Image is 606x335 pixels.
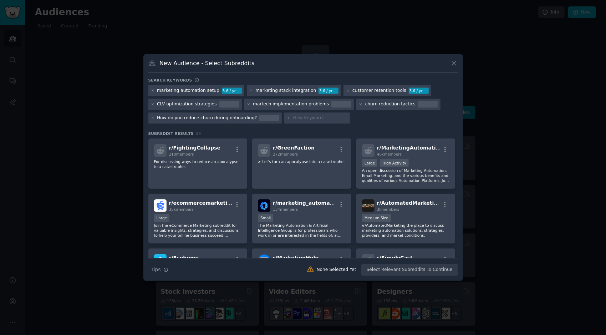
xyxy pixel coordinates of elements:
div: martech implementation problems [253,101,329,108]
div: Large [154,214,170,222]
img: Esphome [154,254,167,267]
div: marketing stack integration [255,88,316,94]
span: r/ SimplyCast [377,255,413,261]
p: Join the eCommerce Marketing subreddit for valuable insights, strategies, and discussions to help... [154,223,242,238]
span: r/ marketing_automation [273,200,341,206]
span: Subreddit Results [148,131,194,136]
span: r/ AutomatedMarketing [377,200,441,206]
h3: New Audience - Select Subreddits [159,59,254,67]
div: marketing automation setup [157,88,219,94]
input: New Keyword [293,115,347,121]
span: r/ ecommercemarketing [169,200,235,206]
div: 3.6 / yr [409,88,429,94]
span: r/ Esphome [169,255,199,261]
div: Large [362,159,378,167]
span: 35k members [169,207,194,211]
div: customer retention tools [352,88,406,94]
span: 59 [196,131,201,136]
h3: Search keywords [148,78,192,83]
span: 3k members [377,207,399,211]
img: ecommercemarketing [154,199,167,212]
span: 218 members [169,152,194,156]
span: r/ MarketingHelp [273,255,319,261]
div: Medium Size [362,214,391,222]
span: r/ FightingCollapse [169,145,221,151]
div: How do you reduce churn during onboarding? [157,115,257,121]
span: r/ GreenFaction [273,145,315,151]
p: For discussing ways to reduce an apocalypse to a catastrophe. [154,159,242,169]
div: churn reduction tactics [365,101,416,108]
p: The Marketing Automation & Artificial Intelligence Group is for professionals who work in or are ... [258,223,346,238]
div: CLV optimization strategies [157,101,217,108]
img: marketing_automation [258,199,270,212]
div: None Selected Yet [317,267,356,273]
div: 3.6 / yr [319,88,338,94]
button: Tips [148,263,171,276]
div: Small [258,214,273,222]
span: 134 members [273,207,298,211]
div: High Activity [380,159,409,167]
span: 46k members [377,152,402,156]
span: r/ MarketingAutomation [377,145,443,151]
div: 3.6 / yr [222,88,242,94]
img: MarketingHelp [258,254,270,267]
span: Tips [151,266,161,273]
p: An open discussion of Marketing Automation, Email Marketing, and the various benefits and qualiti... [362,168,450,183]
img: AutomatedMarketing [362,199,375,212]
p: > Let's turn an apocalypse into a catastrophe. [258,159,346,164]
span: 272 members [273,152,298,156]
p: /r/AutomatedMarketing the place to discuss marketing automation solutions, strategies, providers,... [362,223,450,238]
